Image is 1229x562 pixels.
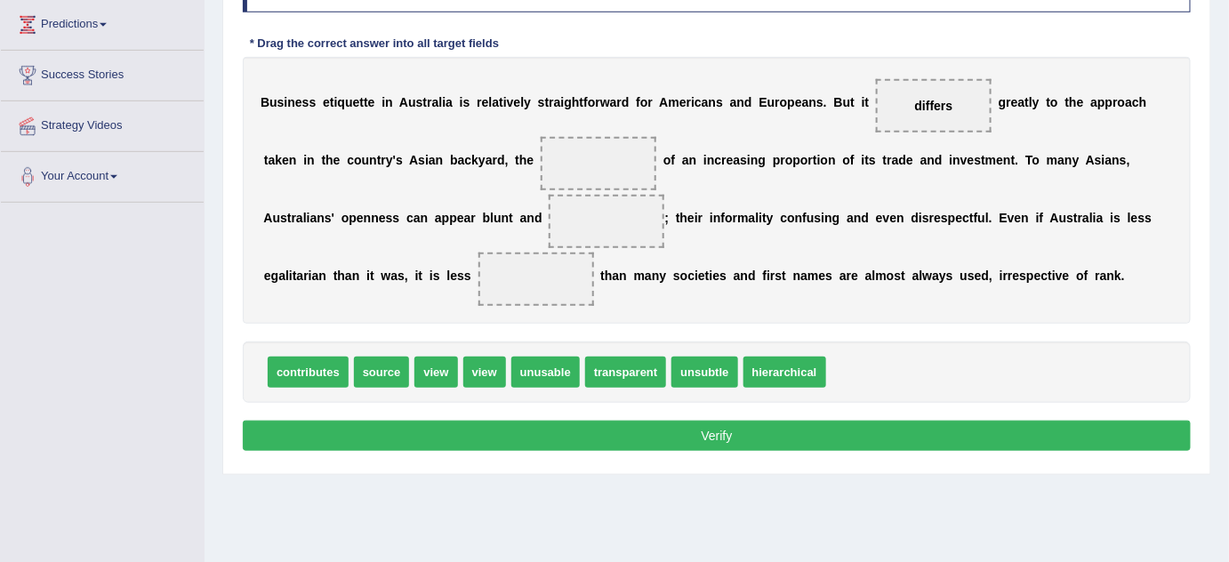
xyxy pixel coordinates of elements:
[807,211,815,225] b: u
[509,211,513,225] b: t
[364,95,368,109] b: t
[709,95,717,109] b: n
[354,153,362,167] b: o
[418,153,425,167] b: s
[869,153,876,167] b: s
[734,153,741,167] b: a
[515,153,519,167] b: t
[1022,211,1030,225] b: n
[296,211,303,225] b: a
[737,211,748,225] b: m
[920,153,928,167] b: a
[834,95,843,109] b: B
[345,95,353,109] b: u
[295,95,302,109] b: e
[357,211,364,225] b: e
[425,153,429,167] b: i
[689,153,697,167] b: n
[341,211,349,225] b: o
[710,211,713,225] b: i
[759,95,767,109] b: E
[534,211,542,225] b: d
[471,153,478,167] b: k
[359,95,364,109] b: t
[865,95,870,109] b: t
[399,95,408,109] b: A
[427,95,431,109] b: r
[302,95,309,109] b: s
[269,95,277,109] b: u
[989,211,992,225] b: .
[1086,153,1095,167] b: A
[1003,153,1011,167] b: n
[950,153,953,167] b: i
[287,95,295,109] b: n
[386,211,393,225] b: s
[740,153,747,167] b: s
[503,95,507,109] b: i
[349,211,357,225] b: p
[435,211,442,225] b: a
[432,95,439,109] b: a
[457,211,464,225] b: e
[850,95,855,109] b: t
[1118,95,1126,109] b: o
[520,211,527,225] b: a
[832,211,840,225] b: g
[317,211,325,225] b: n
[640,95,648,109] b: o
[549,95,553,109] b: r
[671,153,676,167] b: f
[974,211,978,225] b: f
[538,95,545,109] b: s
[1008,211,1015,225] b: v
[721,153,726,167] b: r
[554,95,561,109] b: a
[617,95,622,109] b: r
[330,95,334,109] b: t
[275,153,282,167] b: k
[1050,95,1058,109] b: o
[377,153,382,167] b: t
[821,211,824,225] b: i
[362,153,370,167] b: u
[273,211,281,225] b: u
[463,95,470,109] b: s
[702,95,709,109] b: a
[733,211,737,225] b: r
[243,35,506,52] div: * Drag the correct answer into all target fields
[1018,95,1025,109] b: a
[303,153,307,167] b: i
[1113,95,1117,109] b: r
[269,153,276,167] b: a
[1036,211,1040,225] b: i
[561,95,565,109] b: i
[915,99,953,113] span: differs
[1105,95,1113,109] b: p
[309,95,317,109] b: s
[847,211,854,225] b: a
[416,95,423,109] b: s
[347,153,354,167] b: c
[396,153,403,167] b: s
[679,95,687,109] b: e
[680,211,688,225] b: h
[292,211,296,225] b: r
[243,421,1191,451] button: Verify
[759,211,762,225] b: i
[1113,153,1121,167] b: n
[981,153,985,167] b: t
[691,95,695,109] b: i
[1011,95,1018,109] b: e
[382,95,385,109] b: i
[664,211,669,225] b: ;
[1047,95,1051,109] b: t
[808,153,813,167] b: r
[429,153,436,167] b: a
[541,137,656,190] span: Drop target
[962,211,969,225] b: c
[815,211,822,225] b: s
[382,153,386,167] b: r
[499,95,503,109] b: t
[865,153,870,167] b: t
